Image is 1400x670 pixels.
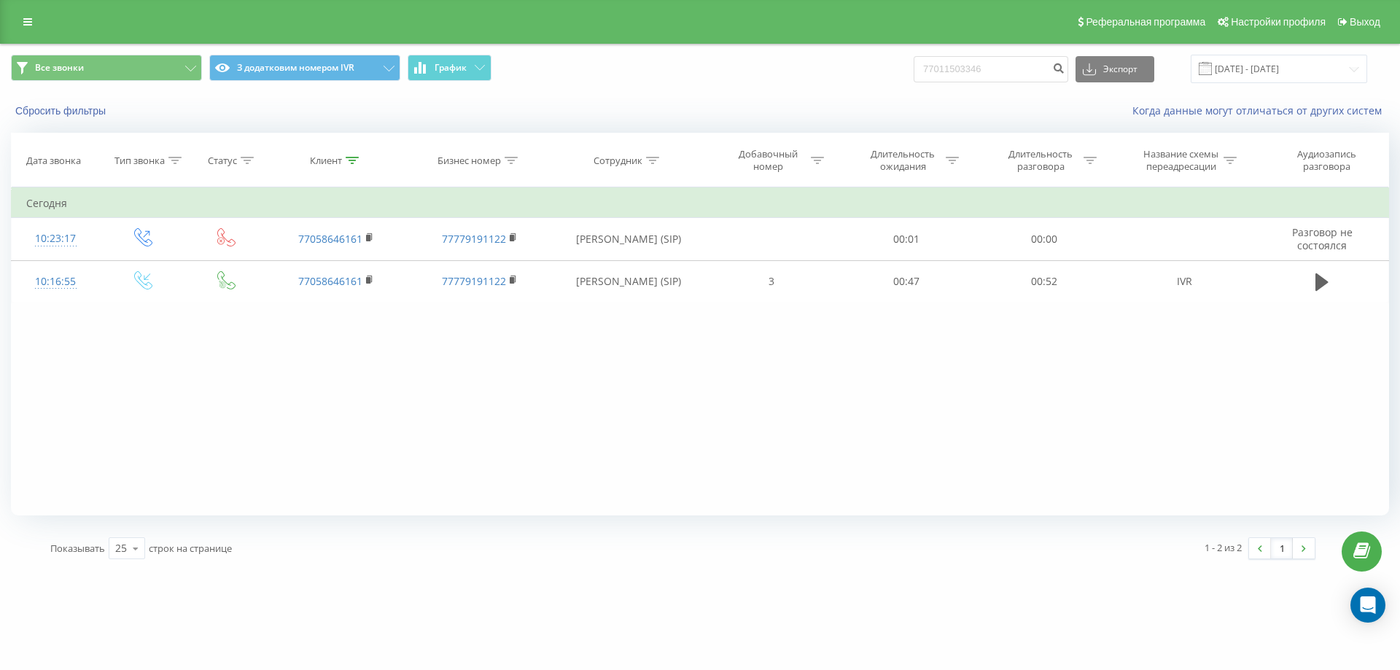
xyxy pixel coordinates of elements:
[1292,225,1353,252] span: Разговор не состоялся
[115,541,127,556] div: 25
[298,274,362,288] a: 77058646161
[705,260,837,303] td: 3
[11,55,202,81] button: Все звонки
[1132,104,1389,117] a: Когда данные могут отличаться от других систем
[864,148,942,173] div: Длительность ожидания
[50,542,105,555] span: Показывать
[1231,16,1326,28] span: Настройки профиля
[1113,260,1256,303] td: IVR
[12,189,1389,218] td: Сегодня
[1142,148,1220,173] div: Название схемы переадресации
[442,232,506,246] a: 77779191122
[149,542,232,555] span: строк на странице
[551,218,706,260] td: [PERSON_NAME] (SIP)
[1280,148,1374,173] div: Аудиозапись разговора
[437,155,501,167] div: Бизнес номер
[209,55,400,81] button: З додатковим номером IVR
[838,218,976,260] td: 00:01
[1350,588,1385,623] div: Open Intercom Messenger
[35,62,84,74] span: Все звонки
[975,260,1113,303] td: 00:52
[310,155,342,167] div: Клиент
[975,218,1113,260] td: 00:00
[594,155,642,167] div: Сотрудник
[114,155,165,167] div: Тип звонка
[1205,540,1242,555] div: 1 - 2 из 2
[298,232,362,246] a: 77058646161
[26,155,81,167] div: Дата звонка
[838,260,976,303] td: 00:47
[1086,16,1205,28] span: Реферальная программа
[914,56,1068,82] input: Поиск по номеру
[208,155,237,167] div: Статус
[551,260,706,303] td: [PERSON_NAME] (SIP)
[1002,148,1080,173] div: Длительность разговора
[11,104,113,117] button: Сбросить фильтры
[408,55,491,81] button: График
[1350,16,1380,28] span: Выход
[1076,56,1154,82] button: Экспорт
[729,148,807,173] div: Добавочный номер
[435,63,467,73] span: График
[26,225,85,253] div: 10:23:17
[26,268,85,296] div: 10:16:55
[1271,538,1293,558] a: 1
[442,274,506,288] a: 77779191122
